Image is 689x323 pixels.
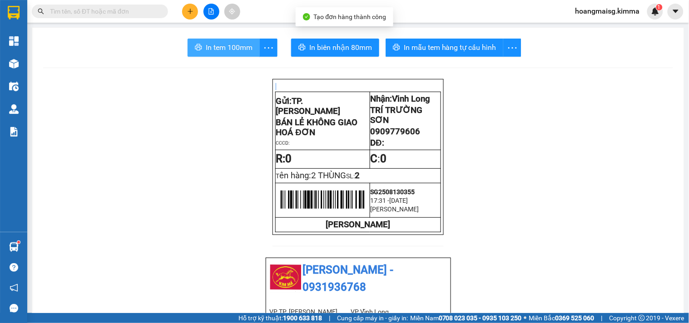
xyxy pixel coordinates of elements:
span: | [329,313,330,323]
span: question-circle [10,263,18,272]
li: [PERSON_NAME] - 0931936768 [5,5,132,39]
span: aim [229,8,235,15]
span: hoangmaisg.kimma [568,5,647,17]
span: more [260,42,277,54]
strong: [PERSON_NAME] [326,220,391,230]
span: SL: [347,172,355,180]
span: Nhận: [371,94,431,104]
button: caret-down [668,4,684,20]
span: 2 [355,171,360,181]
span: more [504,42,521,54]
span: In tem 100mm [206,42,253,53]
span: printer [195,44,202,52]
span: CCCD: [276,140,290,146]
span: : [371,152,387,165]
button: printerIn biên nhận 80mm [291,39,379,57]
button: aim [224,4,240,20]
span: environment [63,61,69,67]
strong: C [371,152,378,165]
strong: 0708 023 035 - 0935 103 250 [439,314,522,322]
span: Gửi: [276,96,341,116]
button: file-add [203,4,219,20]
sup: 1 [17,241,20,244]
img: warehouse-icon [9,82,19,91]
span: In biên nhận 80mm [309,42,372,53]
span: [DATE] [390,197,408,204]
span: search [38,8,44,15]
li: VP Vĩnh Long [63,49,121,59]
strong: 1900 633 818 [283,314,322,322]
li: [PERSON_NAME] - 0931936768 [270,262,447,296]
button: plus [182,4,198,20]
span: 0 [381,152,387,165]
span: SG2508130355 [371,188,415,196]
input: Tìm tên, số ĐT hoặc mã đơn [50,6,157,16]
span: notification [10,284,18,292]
li: VP TP. [PERSON_NAME] [5,49,63,69]
img: dashboard-icon [9,36,19,46]
img: warehouse-icon [9,59,19,69]
span: file-add [208,8,214,15]
span: 1 [658,4,661,10]
span: copyright [639,315,645,321]
button: more [259,39,278,57]
strong: R: [276,152,292,165]
img: logo.jpg [5,5,36,36]
img: logo-vxr [8,6,20,20]
span: 2 THÙNG [312,171,347,181]
li: VP TP. [PERSON_NAME] [270,307,351,317]
span: DĐ: [371,138,384,148]
img: icon-new-feature [651,7,659,15]
span: [PERSON_NAME] [371,206,419,213]
span: Tạo đơn hàng thành công [314,13,387,20]
span: | [601,313,603,323]
img: warehouse-icon [9,242,19,252]
span: ên hàng: [280,171,347,181]
button: printerIn tem 100mm [188,39,260,57]
span: In mẫu tem hàng tự cấu hình [404,42,496,53]
span: Miền Bắc [529,313,595,323]
span: check-circle [303,13,310,20]
li: VP Vĩnh Long [351,307,432,317]
span: message [10,304,18,313]
img: solution-icon [9,127,19,137]
button: printerIn mẫu tem hàng tự cấu hình [386,39,504,57]
img: logo.jpg [270,262,302,294]
strong: 0369 525 060 [555,314,595,322]
span: TRÍ TRƯỜNG SƠN [371,105,423,125]
span: printer [393,44,400,52]
img: warehouse-icon [9,104,19,114]
sup: 1 [656,4,663,10]
span: ⚪️ [524,316,527,320]
span: T [276,172,347,180]
span: caret-down [672,7,680,15]
span: printer [298,44,306,52]
b: 107/1 , Đường 2/9 P1, TP Vĩnh Long [63,60,111,88]
span: 0 [286,152,292,165]
span: BÁN LẺ KHÔNG GIAO HOÁ ĐƠN [276,117,358,137]
span: plus [187,8,193,15]
span: Cung cấp máy in - giấy in: [337,313,408,323]
span: TP. [PERSON_NAME] [276,96,341,116]
span: Miền Nam [410,313,522,323]
span: 17:31 - [371,197,390,204]
span: Hỗ trợ kỹ thuật: [238,313,322,323]
span: Vĩnh Long [392,94,431,104]
button: more [503,39,521,57]
span: 0909779606 [371,127,421,137]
